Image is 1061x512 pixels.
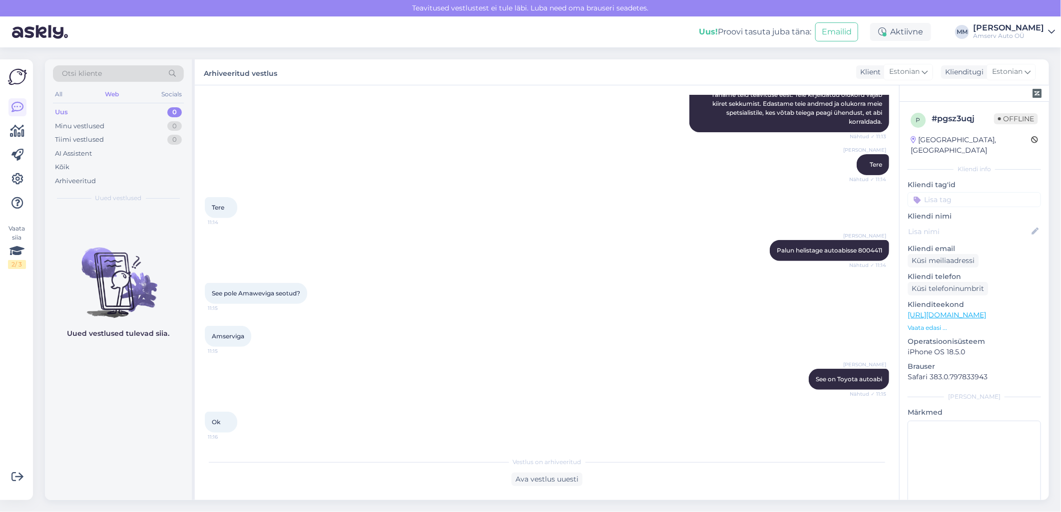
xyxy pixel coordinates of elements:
[212,289,300,297] span: See pole Amaweviga seotud?
[103,88,121,101] div: Web
[908,372,1041,382] p: Safari 383.0.797833943
[973,32,1044,40] div: Amserv Auto OÜ
[55,176,96,186] div: Arhiveeritud
[941,67,984,77] div: Klienditugi
[908,310,986,319] a: [URL][DOMAIN_NAME]
[513,458,581,467] span: Vestlus on arhiveeritud
[973,24,1055,40] a: [PERSON_NAME]Amserv Auto OÜ
[53,88,64,101] div: All
[908,226,1030,237] input: Lisa nimi
[908,392,1041,401] div: [PERSON_NAME]
[208,304,245,312] span: 11:15
[908,407,1041,418] p: Märkmed
[167,107,182,117] div: 0
[816,375,882,383] span: See on Toyota autoabi
[908,323,1041,332] p: Vaata edasi ...
[843,361,886,368] span: [PERSON_NAME]
[908,192,1041,207] input: Lisa tag
[908,299,1041,310] p: Klienditeekond
[849,261,886,269] span: Nähtud ✓ 11:14
[908,361,1041,372] p: Brauser
[67,328,170,339] p: Uued vestlused tulevad siia.
[973,24,1044,32] div: [PERSON_NAME]
[908,336,1041,347] p: Operatsioonisüsteem
[208,219,245,226] span: 11:14
[45,230,192,319] img: No chats
[777,247,882,254] span: Palun helistage autoabisse 8004411
[908,180,1041,190] p: Kliendi tag'id
[55,162,69,172] div: Kõik
[55,135,104,145] div: Tiimi vestlused
[159,88,184,101] div: Socials
[8,224,26,269] div: Vaata siia
[849,390,886,398] span: Nähtud ✓ 11:15
[916,116,921,124] span: p
[932,113,994,125] div: # pgsz3uqj
[204,65,277,79] label: Arhiveeritud vestlus
[955,25,969,39] div: MM
[208,433,245,441] span: 11:16
[908,211,1041,222] p: Kliendi nimi
[8,260,26,269] div: 2 / 3
[167,121,182,131] div: 0
[208,347,245,355] span: 11:15
[843,146,886,154] span: [PERSON_NAME]
[212,332,244,340] span: Amserviga
[212,418,220,426] span: Ok
[908,347,1041,357] p: iPhone OS 18.5.0
[95,194,142,203] span: Uued vestlused
[889,66,920,77] span: Estonian
[908,254,979,267] div: Küsi meiliaadressi
[212,204,224,211] span: Tere
[55,121,104,131] div: Minu vestlused
[62,68,102,79] span: Otsi kliente
[870,161,882,168] span: Tere
[8,67,27,86] img: Askly Logo
[870,23,931,41] div: Aktiivne
[908,165,1041,174] div: Kliendi info
[815,22,858,41] button: Emailid
[512,473,582,486] div: Ava vestlus uuesti
[55,149,92,159] div: AI Assistent
[843,232,886,240] span: [PERSON_NAME]
[55,107,68,117] div: Uus
[908,271,1041,282] p: Kliendi telefon
[908,244,1041,254] p: Kliendi email
[1033,89,1042,98] img: zendesk
[849,133,886,140] span: Nähtud ✓ 11:13
[699,26,811,38] div: Proovi tasuta juba täna:
[911,135,1031,156] div: [GEOGRAPHIC_DATA], [GEOGRAPHIC_DATA]
[167,135,182,145] div: 0
[992,66,1023,77] span: Estonian
[908,282,988,295] div: Küsi telefoninumbrit
[856,67,881,77] div: Klient
[699,27,718,36] b: Uus!
[849,176,886,183] span: Nähtud ✓ 11:14
[994,113,1038,124] span: Offline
